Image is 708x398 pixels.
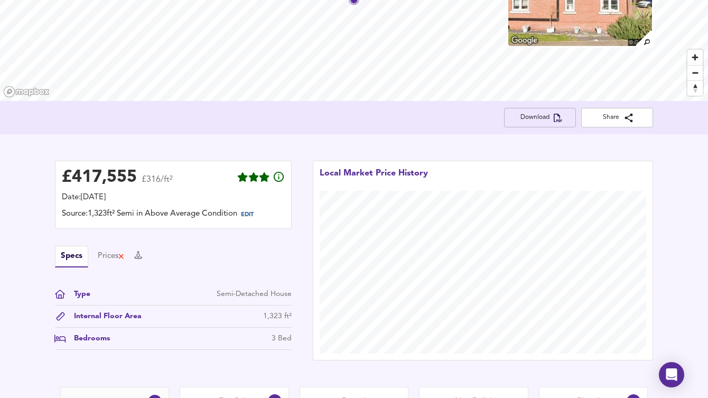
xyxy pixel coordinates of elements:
[55,246,88,267] button: Specs
[590,112,645,123] span: Share
[687,50,703,65] button: Zoom in
[659,362,684,387] div: Open Intercom Messenger
[62,192,285,203] div: Date: [DATE]
[504,108,576,127] button: Download
[635,29,653,48] img: search
[217,289,292,300] div: Semi-Detached House
[320,168,428,191] div: Local Market Price History
[142,175,173,191] span: £316/ft²
[62,208,285,222] div: Source: 1,323ft² Semi in Above Average Condition
[263,311,292,322] div: 1,323 ft²
[66,333,110,344] div: Bedrooms
[66,311,142,322] div: Internal Floor Area
[687,81,703,96] span: Reset bearing to north
[687,80,703,96] button: Reset bearing to north
[513,112,567,123] span: Download
[3,86,50,98] a: Mapbox homepage
[687,65,703,80] button: Zoom out
[66,289,90,300] div: Type
[581,108,653,127] button: Share
[98,251,125,262] button: Prices
[272,333,292,344] div: 3 Bed
[62,170,137,186] div: £ 417,555
[241,212,254,218] span: EDIT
